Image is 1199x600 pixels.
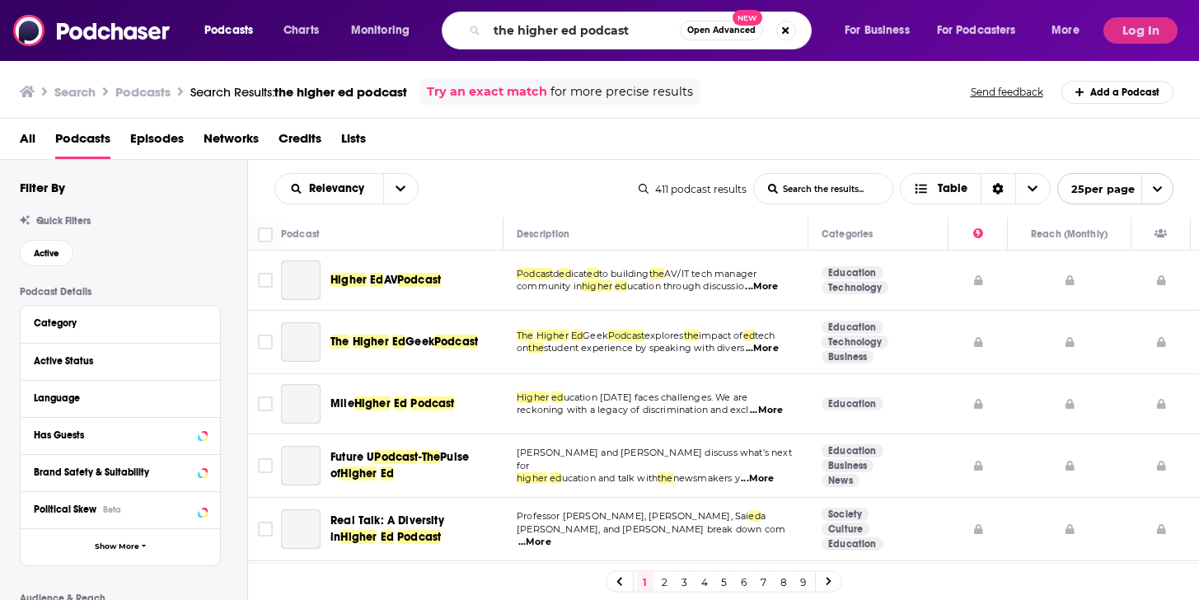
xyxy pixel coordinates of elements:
a: MileHigherEdPodcast [330,396,455,412]
span: Higher [353,335,389,349]
span: ed [551,391,563,403]
a: Society [822,508,869,521]
a: 9 [795,572,812,592]
div: Has Guests [1155,224,1167,244]
span: The [517,330,534,341]
span: Monitoring [351,19,410,42]
span: reckoning with a legacy of discrimination and excl [517,404,749,415]
a: Education [822,444,883,457]
button: Category [34,312,207,333]
button: open menu [383,174,418,204]
a: 7 [756,572,772,592]
span: 25 per page [1058,176,1135,202]
span: Podcast [434,335,478,349]
h3: Search [54,84,96,100]
div: Beta [103,504,121,515]
a: 4 [696,572,713,592]
span: Ed [370,273,383,287]
span: - [419,450,422,464]
span: the [658,472,673,484]
span: Higher [517,391,549,403]
span: AV/IT tech manager [664,268,756,279]
span: Future U [330,450,374,464]
span: ucation and talk with [562,472,658,484]
span: Podcast [517,268,553,279]
span: a [761,510,766,522]
button: Language [34,387,207,408]
a: TheHigherEdGeekPodcast [330,334,478,350]
span: impact of [699,330,743,341]
span: ucation [DATE] faces challenges. We are [564,391,748,403]
span: The [330,335,349,349]
h2: Choose List sort [274,173,419,204]
span: Ed [381,466,394,480]
div: Category [34,317,196,329]
span: ed [550,472,561,484]
div: Has Guests [34,429,193,441]
span: the [649,268,665,279]
span: ...More [745,280,778,293]
span: Quick Filters [36,215,91,227]
span: ed [748,510,760,522]
span: Ed [571,330,583,341]
button: Send feedback [966,85,1048,99]
button: open menu [833,17,930,44]
button: Active Status [34,350,207,371]
a: Search Results:the higher ed podcast [190,84,407,100]
span: Podcasts [55,125,110,159]
h2: Filter By [20,180,65,195]
span: Podcasts [204,19,253,42]
span: Toggle select row [258,335,273,349]
a: Episodes [130,125,184,159]
span: Ed [394,396,407,410]
span: Charts [283,19,319,42]
span: Professor [PERSON_NAME], [PERSON_NAME], Sai [517,510,748,522]
div: Categories [822,224,873,244]
a: Charts [273,17,329,44]
button: Open AdvancedNew [680,21,763,40]
span: Toggle select row [258,522,273,537]
button: Log In [1103,17,1178,44]
span: Toggle select row [258,458,273,473]
button: Show More [21,528,220,565]
span: for more precise results [550,82,693,101]
span: the higher ed podcast [274,84,407,100]
span: tech [755,330,775,341]
a: Credits [279,125,321,159]
a: Business [822,350,873,363]
a: Mile Higher Ed Podcast [281,384,321,424]
div: 411 podcast results [639,183,747,195]
span: Real Talk: A Diversity in [330,513,444,544]
span: ed [587,268,598,279]
span: Toggle select row [258,273,273,288]
a: Real Talk: A Diversity inHigherEdPodcast [330,513,494,546]
div: Podcast [281,224,320,244]
a: 3 [677,572,693,592]
button: open menu [193,17,274,44]
button: Active [20,240,73,266]
span: More [1051,19,1080,42]
span: Toggle select row [258,396,273,411]
button: open menu [275,183,383,195]
span: Mile [330,396,354,410]
span: ...More [750,404,783,417]
a: Networks [204,125,259,159]
span: Ed [392,335,405,349]
a: Real Talk: A Diversity in Higher Ed Podcast [281,509,321,549]
span: Ed [381,530,394,544]
span: ed [559,268,570,279]
span: Relevancy [309,183,370,195]
a: 8 [775,572,792,592]
span: Higher [340,530,377,544]
div: Language [34,392,196,404]
span: Open Advanced [687,26,756,35]
a: HigherEdAVPodcast [330,272,441,288]
span: Political Skew [34,504,96,515]
div: Search Results: [190,84,407,100]
span: Podcast [608,330,644,341]
span: student experience by speaking with divers [544,342,744,354]
button: Political SkewBeta [34,499,207,519]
